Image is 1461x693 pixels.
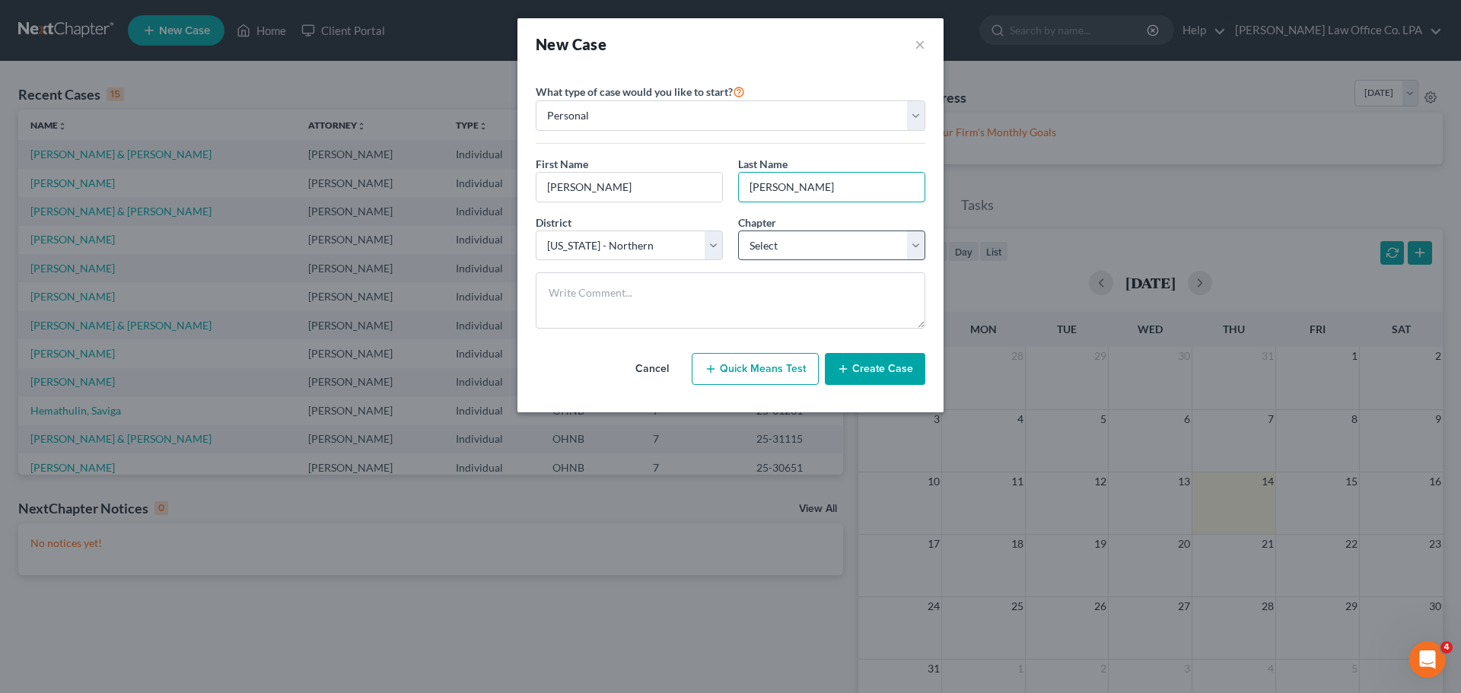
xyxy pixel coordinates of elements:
[1440,641,1453,653] span: 4
[738,157,788,170] span: Last Name
[738,216,776,229] span: Chapter
[536,173,722,202] input: Enter First Name
[536,216,571,229] span: District
[536,157,588,170] span: First Name
[1409,641,1446,678] iframe: Intercom live chat
[536,35,606,53] strong: New Case
[915,33,925,55] button: ×
[619,354,686,384] button: Cancel
[536,82,745,100] label: What type of case would you like to start?
[692,353,819,385] button: Quick Means Test
[739,173,925,202] input: Enter Last Name
[825,353,925,385] button: Create Case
